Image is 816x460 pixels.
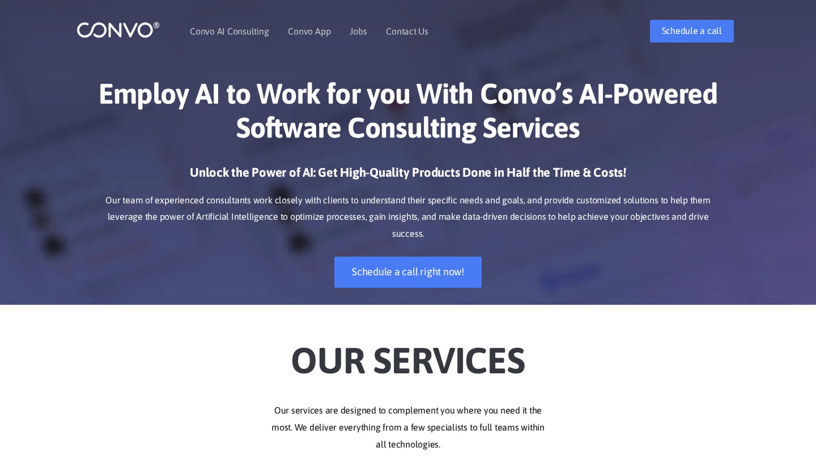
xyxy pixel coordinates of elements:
[76,21,160,39] img: logo_1.png
[386,27,428,36] a: Contact Us
[650,20,734,42] a: Schedule a call
[190,27,269,36] a: Convo AI Consulting
[93,76,722,153] h1: Employ AI to Work for you With Convo’s AI-Powered Software Consulting Services
[334,257,482,288] a: Schedule a call right now!
[288,27,330,36] a: Convo App
[93,322,722,385] h2: Our Services
[93,402,722,453] p: Our services are designed to complement you where you need it the most. We deliver everything fro...
[93,192,722,243] p: Our team of experienced consultants work closely with clients to understand their specific needs ...
[93,164,722,189] h3: Unlock the Power of AI: Get High-Quality Products Done in Half the Time & Costs!
[350,27,367,36] a: Jobs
